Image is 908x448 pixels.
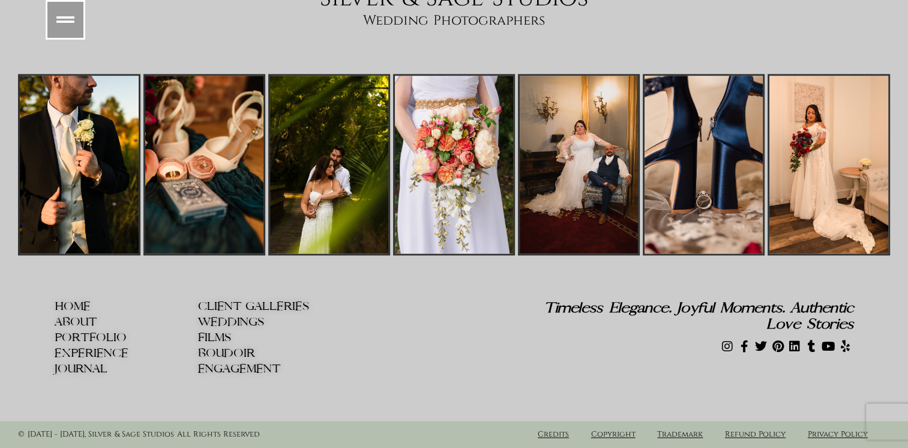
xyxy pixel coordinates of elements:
a: FILMS [198,331,342,344]
h6: © [DATE] - [DATE], Silver & Sage Studios All Rights Reserved [18,430,392,439]
span: FILMS [198,331,231,344]
span: ABOUT [55,316,97,328]
span: CLIENT GALLERIES [198,300,309,313]
span: EXPERIENCE [55,347,128,360]
a: Trademark [657,429,703,440]
span: WEDDINGS [198,316,264,328]
a: BOUDOIR [198,347,342,360]
a: JOURNAL [55,363,199,375]
span: PORTFOLIO [55,331,127,344]
a: ABOUT [55,316,199,328]
img: Florida Elegant Wedding Photographers [268,74,390,255]
a: Refund Policy [725,429,786,440]
a: Privacy Policy [808,429,868,440]
a: WEDDINGS [198,316,342,328]
a: HOME [55,300,199,313]
span: ENGAGEMENT [198,363,281,375]
a: Credits [538,429,569,440]
span: HOME [55,300,91,313]
a: ENGAGEMENT [198,363,342,375]
a: PORTFOLIO [55,331,199,344]
a: Copyright [591,429,636,440]
span: JOURNAL [55,363,107,375]
h2: Timeless Elegance. Joyful Moments. Authentic Love Stories [534,300,854,333]
span: BOUDOIR [198,347,255,360]
img: Florida Wedding Photographers [143,74,265,255]
a: EXPERIENCE [55,347,199,360]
